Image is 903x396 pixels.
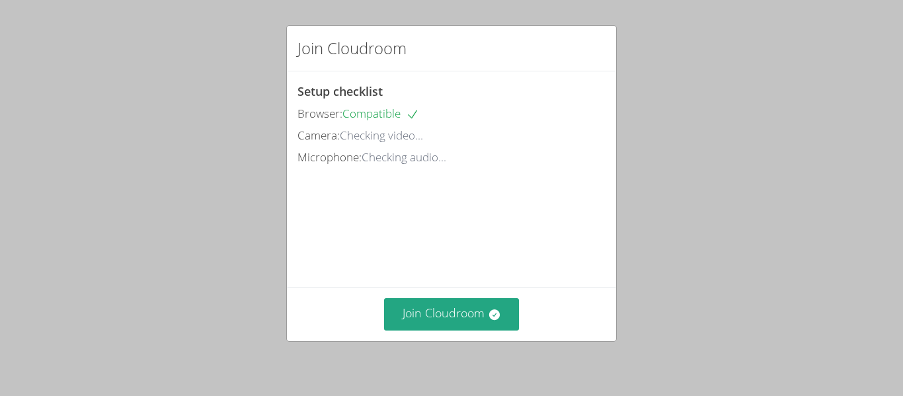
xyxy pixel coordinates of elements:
[297,149,362,165] span: Microphone:
[362,149,446,165] span: Checking audio...
[342,106,419,121] span: Compatible
[340,128,423,143] span: Checking video...
[384,298,520,331] button: Join Cloudroom
[297,128,340,143] span: Camera:
[297,36,407,60] h2: Join Cloudroom
[297,83,383,99] span: Setup checklist
[297,106,342,121] span: Browser:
